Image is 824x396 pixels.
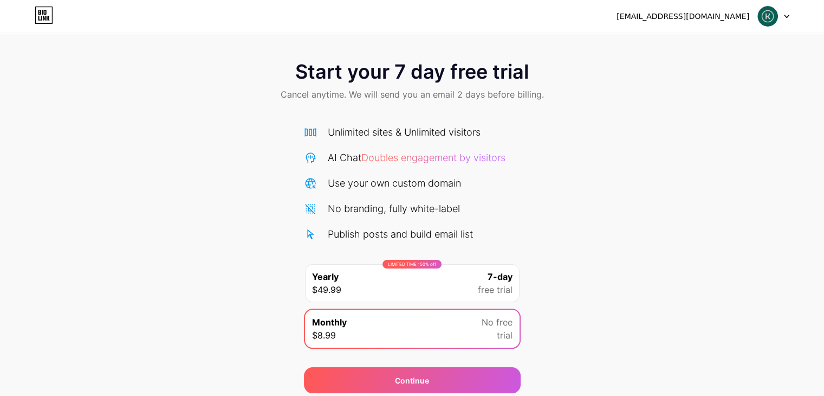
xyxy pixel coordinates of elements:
[478,283,512,296] span: free trial
[295,61,529,82] span: Start your 7 day free trial
[328,176,461,190] div: Use your own custom domain
[361,152,505,163] span: Doubles engagement by visitors
[757,6,778,27] img: Productor de Contenido
[328,201,460,216] div: No branding, fully white-label
[312,270,339,283] span: Yearly
[328,150,505,165] div: AI Chat
[497,329,512,342] span: trial
[312,316,347,329] span: Monthly
[312,329,336,342] span: $8.99
[312,283,341,296] span: $49.99
[328,227,473,241] div: Publish posts and build email list
[482,316,512,329] span: No free
[328,125,481,139] div: Unlimited sites & Unlimited visitors
[395,375,429,386] span: Continue
[281,88,544,101] span: Cancel anytime. We will send you an email 2 days before billing.
[488,270,512,283] span: 7-day
[382,260,442,269] div: LIMITED TIME : 50% off
[617,11,749,22] div: [EMAIL_ADDRESS][DOMAIN_NAME]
